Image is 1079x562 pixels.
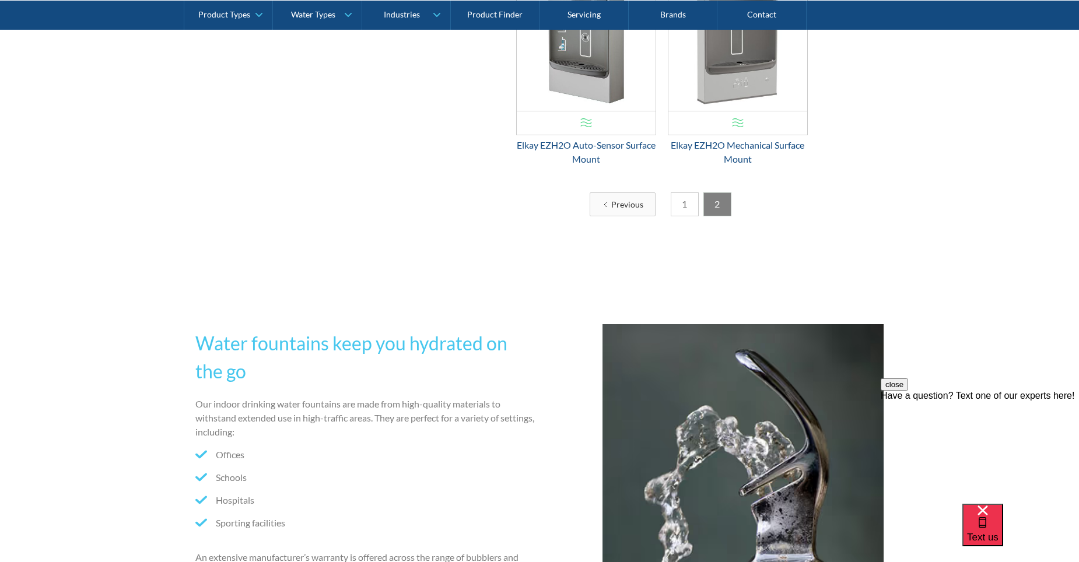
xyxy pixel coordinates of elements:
[195,448,535,462] li: Offices
[516,138,656,166] div: Elkay EZH2O Auto-Sensor Surface Mount
[198,9,250,19] div: Product Types
[881,378,1079,518] iframe: podium webchat widget prompt
[384,9,420,19] div: Industries
[668,138,808,166] div: Elkay EZH2O Mechanical Surface Mount
[195,516,535,530] li: Sporting facilities
[671,192,699,216] a: 1
[195,397,535,439] p: Our indoor drinking water fountains are made from high-quality materials to withstand extended us...
[962,504,1079,562] iframe: podium webchat widget bubble
[195,493,535,507] li: Hospitals
[195,470,535,484] li: Schools
[703,192,731,216] a: 2
[440,192,884,216] div: List
[590,192,656,216] a: Previous Page
[195,329,535,385] h2: Water fountains keep you hydrated on the go
[611,198,643,210] div: Previous
[291,9,335,19] div: Water Types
